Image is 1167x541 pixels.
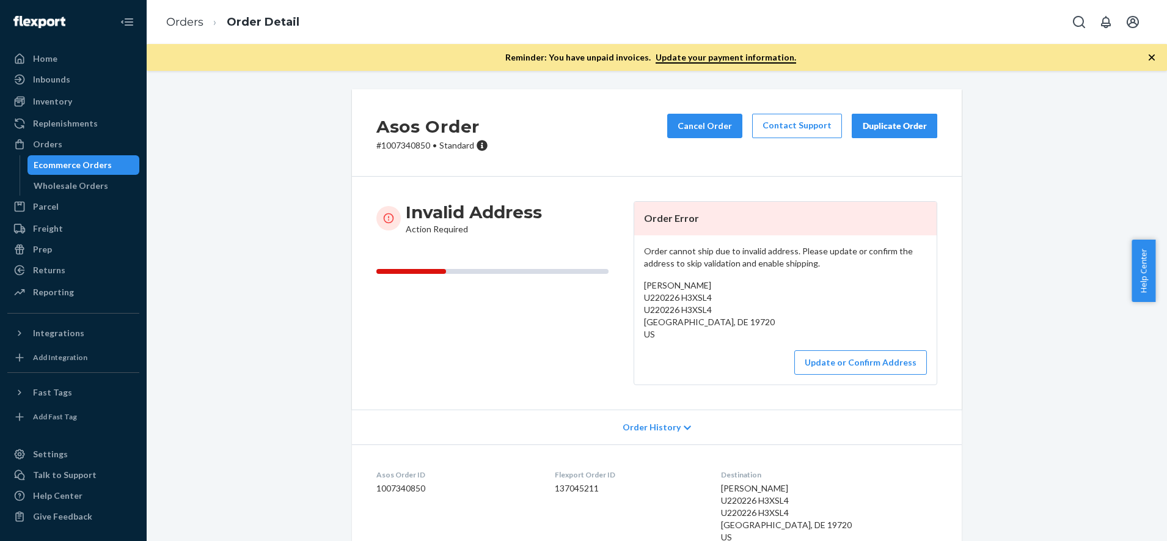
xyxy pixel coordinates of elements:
[433,140,437,150] span: •
[376,114,488,139] h2: Asos Order
[7,197,139,216] a: Parcel
[7,219,139,238] a: Freight
[7,486,139,506] a: Help Center
[33,327,84,339] div: Integrations
[852,114,937,138] button: Duplicate Order
[33,469,97,481] div: Talk to Support
[862,120,927,132] div: Duplicate Order
[7,282,139,302] a: Reporting
[656,52,796,64] a: Update your payment information.
[7,260,139,280] a: Returns
[439,140,474,150] span: Standard
[33,243,52,256] div: Prep
[7,49,139,68] a: Home
[406,201,542,223] h3: Invalid Address
[33,95,72,108] div: Inventory
[33,386,72,399] div: Fast Tags
[33,73,70,86] div: Inbounds
[27,176,140,196] a: Wholesale Orders
[376,469,535,480] dt: Asos Order ID
[667,114,742,138] button: Cancel Order
[752,114,842,138] a: Contact Support
[166,15,203,29] a: Orders
[34,180,108,192] div: Wholesale Orders
[7,444,139,464] a: Settings
[7,323,139,343] button: Integrations
[376,482,535,495] dd: 1007340850
[13,16,65,28] img: Flexport logo
[1121,10,1145,34] button: Open account menu
[33,352,87,363] div: Add Integration
[1132,240,1155,302] button: Help Center
[27,155,140,175] a: Ecommerce Orders
[7,240,139,259] a: Prep
[156,4,309,40] ol: breadcrumbs
[33,448,68,460] div: Settings
[555,482,701,495] dd: 137045211
[33,223,63,235] div: Freight
[227,15,299,29] a: Order Detail
[794,350,927,375] button: Update or Confirm Address
[33,53,57,65] div: Home
[34,159,112,171] div: Ecommerce Orders
[623,421,681,433] span: Order History
[406,201,542,235] div: Action Required
[7,70,139,89] a: Inbounds
[7,407,139,427] a: Add Fast Tag
[1067,10,1091,34] button: Open Search Box
[644,245,927,270] p: Order cannot ship due to invalid address. Please update or confirm the address to skip validation...
[7,465,139,485] button: Talk to Support
[376,139,488,152] p: # 1007340850
[644,280,775,339] span: [PERSON_NAME] U220226 H3XSL4 U220226 H3XSL4 [GEOGRAPHIC_DATA], DE 19720 US
[1089,504,1155,535] iframe: Opens a widget where you can chat to one of our agents
[7,348,139,367] a: Add Integration
[33,138,62,150] div: Orders
[33,286,74,298] div: Reporting
[7,92,139,111] a: Inventory
[115,10,139,34] button: Close Navigation
[505,51,796,64] p: Reminder: You have unpaid invoices.
[7,134,139,154] a: Orders
[33,117,98,130] div: Replenishments
[7,114,139,133] a: Replenishments
[33,510,92,523] div: Give Feedback
[721,469,937,480] dt: Destination
[7,507,139,526] button: Give Feedback
[33,264,65,276] div: Returns
[33,490,82,502] div: Help Center
[7,383,139,402] button: Fast Tags
[33,411,77,422] div: Add Fast Tag
[555,469,701,480] dt: Flexport Order ID
[33,201,59,213] div: Parcel
[634,202,937,235] header: Order Error
[1094,10,1118,34] button: Open notifications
